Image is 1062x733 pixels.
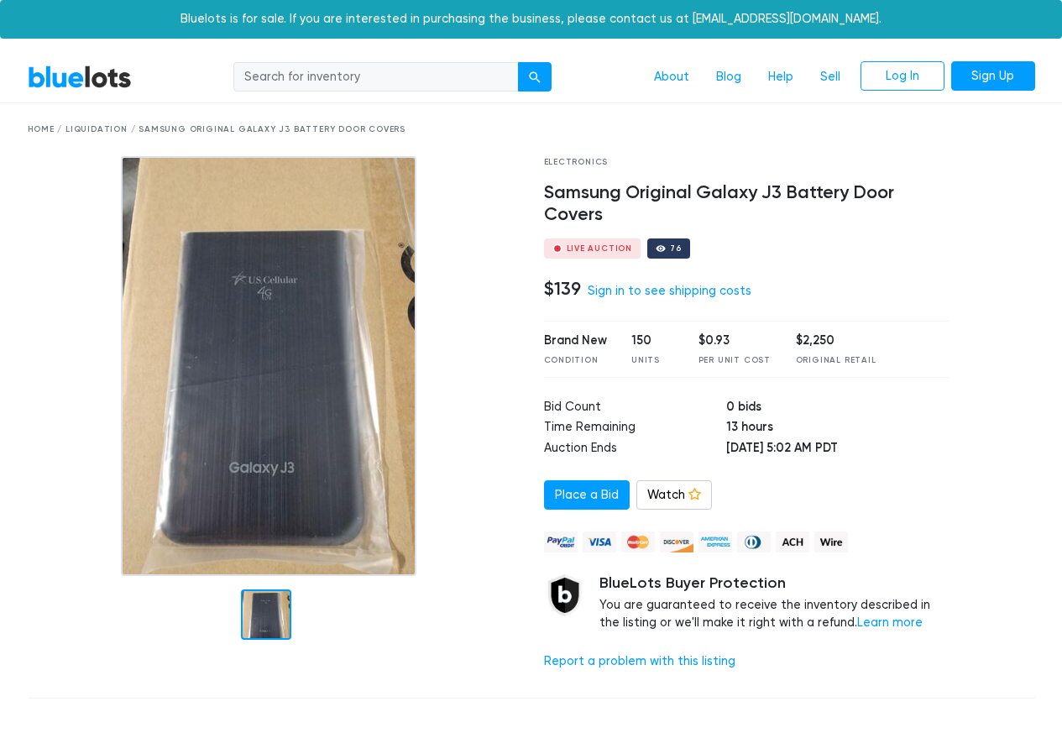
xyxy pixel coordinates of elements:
[233,62,519,92] input: Search for inventory
[641,61,703,93] a: About
[737,531,771,552] img: diners_club-c48f30131b33b1bb0e5d0e2dbd43a8bea4cb12cb2961413e2f4250e06c020426.png
[861,61,944,92] a: Log In
[726,439,949,460] td: [DATE] 5:02 AM PDT
[544,332,607,350] div: Brand New
[544,418,726,439] td: Time Remaining
[544,439,726,460] td: Auction Ends
[631,332,673,350] div: 150
[814,531,848,552] img: wire-908396882fe19aaaffefbd8e17b12f2f29708bd78693273c0e28e3a24408487f.png
[544,156,950,169] div: Electronics
[857,615,923,630] a: Learn more
[703,61,755,93] a: Blog
[544,182,950,226] h4: Samsung Original Galaxy J3 Battery Door Covers
[621,531,655,552] img: mastercard-42073d1d8d11d6635de4c079ffdb20a4f30a903dc55d1612383a1b395dd17f39.png
[567,244,633,253] div: Live Auction
[796,354,876,367] div: Original Retail
[544,354,607,367] div: Condition
[544,398,726,419] td: Bid Count
[28,65,132,89] a: BlueLots
[726,398,949,419] td: 0 bids
[755,61,807,93] a: Help
[631,354,673,367] div: Units
[121,156,416,576] img: 4f84d6bc-12fe-48d8-b23d-c1203c551a13-1755194085.jpg
[951,61,1035,92] a: Sign Up
[544,654,735,668] a: Report a problem with this listing
[698,531,732,552] img: american_express-ae2a9f97a040b4b41f6397f7637041a5861d5f99d0716c09922aba4e24c8547d.png
[544,480,630,510] a: Place a Bid
[636,480,712,510] a: Watch
[599,574,950,593] h5: BlueLots Buyer Protection
[599,574,950,632] div: You are guaranteed to receive the inventory described in the listing or we'll make it right with ...
[796,332,876,350] div: $2,250
[776,531,809,552] img: ach-b7992fed28a4f97f893c574229be66187b9afb3f1a8d16a4691d3d3140a8ab00.png
[660,531,693,552] img: discover-82be18ecfda2d062aad2762c1ca80e2d36a4073d45c9e0ffae68cd515fbd3d32.png
[544,531,578,552] img: paypal_credit-80455e56f6e1299e8d57f40c0dcee7b8cd4ae79b9eccbfc37e2480457ba36de9.png
[698,354,771,367] div: Per Unit Cost
[583,531,616,552] img: visa-79caf175f036a155110d1892330093d4c38f53c55c9ec9e2c3a54a56571784bb.png
[726,418,949,439] td: 13 hours
[28,123,1035,136] div: Home / Liquidation / Samsung Original Galaxy J3 Battery Door Covers
[544,574,586,616] img: buyer_protection_shield-3b65640a83011c7d3ede35a8e5a80bfdfaa6a97447f0071c1475b91a4b0b3d01.png
[588,284,751,298] a: Sign in to see shipping costs
[698,332,771,350] div: $0.93
[670,244,682,253] div: 76
[544,278,581,300] h4: $139
[807,61,854,93] a: Sell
